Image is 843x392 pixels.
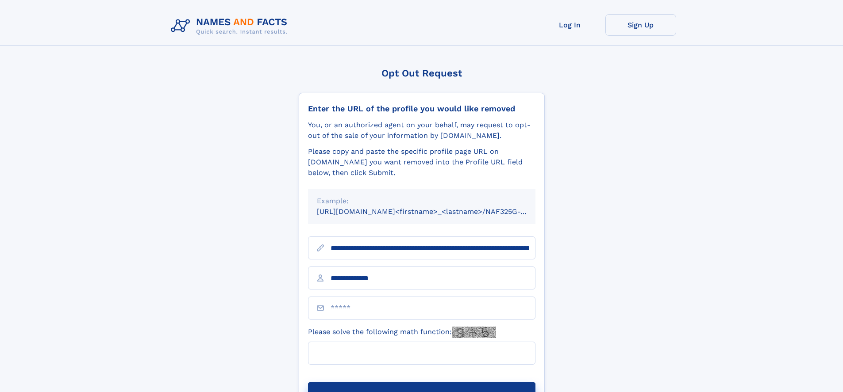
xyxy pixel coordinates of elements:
a: Sign Up [605,14,676,36]
img: Logo Names and Facts [167,14,295,38]
div: Please copy and paste the specific profile page URL on [DOMAIN_NAME] you want removed into the Pr... [308,146,535,178]
div: Opt Out Request [299,68,545,79]
div: Example: [317,196,527,206]
small: [URL][DOMAIN_NAME]<firstname>_<lastname>/NAF325G-xxxxxxxx [317,207,552,216]
label: Please solve the following math function: [308,327,496,338]
a: Log In [535,14,605,36]
div: Enter the URL of the profile you would like removed [308,104,535,114]
div: You, or an authorized agent on your behalf, may request to opt-out of the sale of your informatio... [308,120,535,141]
